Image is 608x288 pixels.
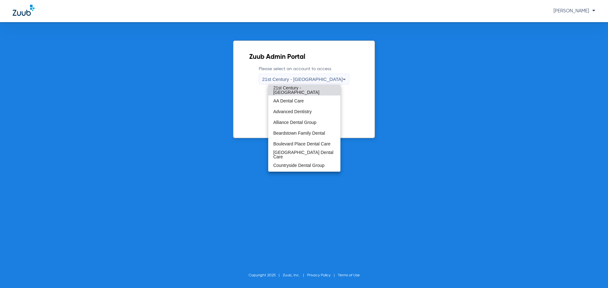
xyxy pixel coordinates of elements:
span: AA Dental Care [273,99,304,103]
span: 21st Century - [GEOGRAPHIC_DATA] [273,86,335,95]
span: Advanced Dentistry [273,109,312,114]
span: Alliance Dental Group [273,120,316,125]
span: Boulevard Place Dental Care [273,142,331,146]
span: [GEOGRAPHIC_DATA] Dental Care [273,150,335,159]
span: Countryside Dental Group [273,163,325,168]
span: Beardstown Family Dental [273,131,325,135]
